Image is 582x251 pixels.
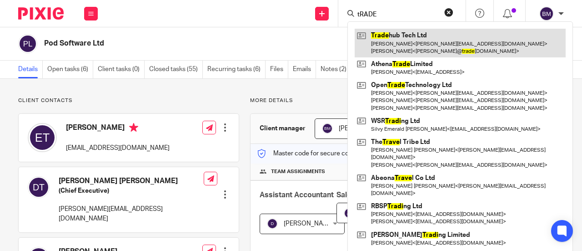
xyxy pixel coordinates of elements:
h2: Pod Software Ltd [44,39,361,48]
p: Client contacts [18,97,239,104]
img: svg%3E [28,176,50,198]
img: Pixie [18,7,64,20]
span: Assistant Accountant [260,191,334,199]
img: svg%3E [28,123,57,152]
span: Sales Person [336,191,381,199]
span: [PERSON_NAME] [339,125,389,132]
a: Emails [293,61,316,78]
a: Closed tasks (55) [149,61,203,78]
p: More details [250,97,564,104]
a: Notes (2) [321,61,351,78]
h5: (Chief Executive) [59,186,204,195]
img: svg%3E [18,34,37,53]
p: [EMAIL_ADDRESS][DOMAIN_NAME] [66,143,170,153]
p: Master code for secure communications and files [257,149,414,158]
a: Client tasks (0) [98,61,145,78]
a: Recurring tasks (6) [207,61,266,78]
img: svg%3E [322,123,333,134]
img: svg%3E [344,208,355,219]
img: svg%3E [539,6,554,21]
p: [PERSON_NAME][EMAIL_ADDRESS][DOMAIN_NAME] [59,205,204,223]
input: Search [356,11,438,19]
a: Details [18,61,43,78]
span: [PERSON_NAME] S T [284,220,344,227]
span: Team assignments [271,168,325,175]
i: Primary [129,123,138,132]
h3: Client manager [260,124,306,133]
img: svg%3E [267,218,278,229]
button: Clear [444,8,453,17]
h4: [PERSON_NAME] [PERSON_NAME] [59,176,204,186]
a: Open tasks (6) [47,61,93,78]
a: Files [270,61,288,78]
h4: [PERSON_NAME] [66,123,170,134]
